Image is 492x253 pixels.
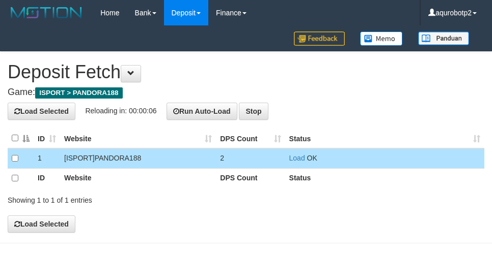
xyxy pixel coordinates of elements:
button: Stop [239,103,268,120]
span: 2 [220,154,224,162]
th: Status [285,168,484,188]
th: Status: activate to sort column ascending [285,129,484,148]
td: [ISPORT] PANDORA188 [60,148,216,169]
th: Website [60,168,216,188]
img: MOTION_logo.png [8,5,85,20]
button: Run Auto-Load [167,103,237,120]
span: Reloading in: 00:00:06 [85,106,156,114]
th: DPS Count [216,168,285,188]
button: Load Selected [8,103,75,120]
th: DPS Count: activate to sort column ascending [216,129,285,148]
th: Website: activate to sort column ascending [60,129,216,148]
a: Load [289,154,305,162]
span: ISPORT > PANDORA188 [35,87,123,99]
img: Feedback.jpg [294,31,345,46]
h4: Game: [8,87,484,98]
span: OK [307,154,317,162]
td: 1 [34,148,60,169]
div: Showing 1 to 1 of 1 entries [8,191,198,205]
img: panduan.png [418,31,469,45]
th: ID [34,168,60,188]
th: ID: activate to sort column ascending [34,129,60,148]
img: Button%20Memo.svg [360,31,403,46]
h1: Deposit Fetch [8,62,484,82]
